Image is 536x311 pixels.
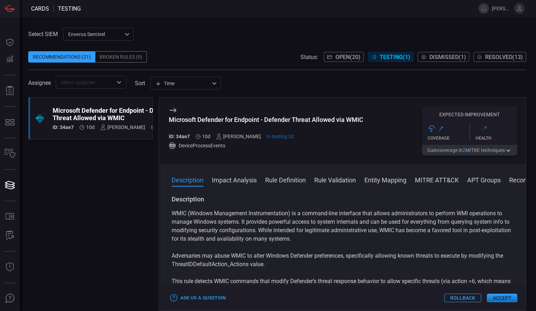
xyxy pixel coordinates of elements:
button: MITRE - Detection Posture [1,114,18,131]
p: Adversaries may abuse WMIC to alter Windows Defender preferences, specifically allowing known thr... [172,252,515,269]
button: Testing(1) [368,52,413,62]
button: Rule Validation [314,175,356,184]
button: Rollback [444,294,481,302]
span: testing [58,5,81,12]
span: Testing ( 1 ) [380,54,410,60]
button: ALERT ANALYSIS [1,227,18,244]
button: MITRE ATT&CK [415,175,459,184]
button: Detections [1,51,18,68]
div: Coverage [428,136,470,141]
button: Resolved(13) [474,52,526,62]
input: Select assignee [58,78,113,87]
h5: ID: 34ae7 [53,124,74,130]
button: Threat Intelligence [1,259,18,276]
button: APT Groups [467,175,501,184]
span: Dismissed ( 1 ) [429,54,466,60]
button: Ask Us a Question [169,293,228,304]
p: WMIC (Windows Management Instrumentation) is a command-line interface that allows administrators ... [172,209,515,243]
div: Broken Rules (9) [95,51,147,63]
button: Ask Us A Question [1,290,18,307]
button: Gaincoverage in2MITRE techniques [422,145,517,155]
button: Cards [1,177,18,194]
button: Open [114,77,124,87]
label: sort [135,80,145,87]
span: Cards [31,5,49,12]
div: Time [155,80,210,87]
button: Accept [487,294,517,302]
button: Description [172,175,203,184]
button: Rule Definition [265,175,306,184]
span: Oct 07, 2025 8:26 AM [151,124,179,130]
span: Resolved ( 13 ) [485,54,523,60]
div: DeviceProcessEvents [169,142,363,149]
button: Reports [1,82,18,99]
span: [PERSON_NAME].[PERSON_NAME] [492,6,511,11]
button: Inventory [1,145,18,162]
span: 2 [463,147,465,153]
div: Health [476,136,518,141]
span: Oct 07, 2025 8:26 AM [267,134,294,139]
button: Rule Catalog [1,208,18,225]
p: Enverus Sentinel [68,31,123,38]
p: This rule detects WMIC commands that modify Defender’s threat response behavior to allow specific... [172,277,515,294]
div: Recommendations (21) [28,51,95,63]
h3: Description [172,195,515,204]
div: [PERSON_NAME] [216,134,261,139]
h5: Expected Improvement [422,112,517,117]
button: Dashboard [1,34,18,51]
h5: ID: 34ae7 [169,134,190,139]
span: Sep 30, 2025 2:22 AM [86,124,95,130]
span: Sep 30, 2025 2:22 AM [202,134,210,139]
span: Assignee [28,80,51,86]
button: Dismissed(1) [418,52,469,62]
label: Select SIEM [28,31,58,37]
span: Status: [300,54,318,60]
div: Microsoft Defender for Endpoint - Defender Threat Allowed via WMIC [169,116,363,123]
div: [PERSON_NAME] [100,124,145,130]
button: Open(20) [324,52,364,62]
button: Impact Analysis [212,175,257,184]
span: Open ( 20 ) [335,54,361,60]
button: Entity Mapping [364,175,406,184]
div: Microsoft Defender for Endpoint - Defender Threat Allowed via WMIC [53,107,179,122]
